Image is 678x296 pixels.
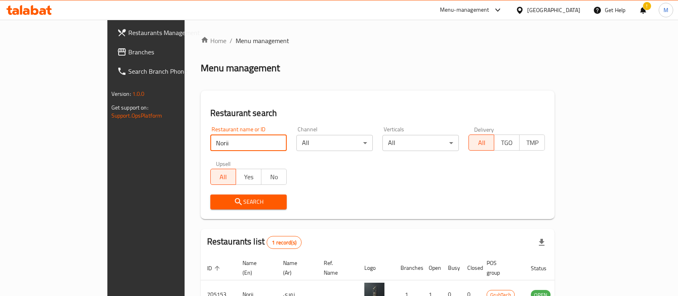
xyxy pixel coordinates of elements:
span: Get support on: [111,102,148,113]
input: Search for restaurant name or ID.. [210,135,287,151]
span: Menu management [236,36,289,46]
button: TMP [519,135,545,151]
span: Restaurants Management [128,28,214,37]
span: ID [207,263,222,273]
a: Branches [111,42,221,62]
nav: breadcrumb [201,36,555,46]
th: Busy [442,256,461,280]
span: TMP [523,137,542,149]
div: All [296,135,373,151]
span: All [214,171,233,183]
th: Open [422,256,442,280]
button: Yes [236,169,261,185]
button: TGO [494,135,520,151]
span: Yes [239,171,258,183]
span: TGO [497,137,516,149]
span: Branches [128,47,214,57]
div: Menu-management [440,5,489,15]
span: Ref. Name [324,258,348,277]
th: Closed [461,256,480,280]
a: Support.OpsPlatform [111,110,162,121]
th: Logo [358,256,394,280]
div: All [382,135,459,151]
span: Name (Ar) [283,258,308,277]
div: Total records count [267,236,302,249]
span: Search [217,197,280,207]
li: / [230,36,232,46]
h2: Menu management [201,62,280,75]
label: Upsell [216,161,231,166]
span: Status [531,263,557,273]
span: No [265,171,284,183]
h2: Restaurants list [207,236,302,249]
span: All [472,137,491,149]
span: Version: [111,89,131,99]
label: Delivery [474,126,494,132]
button: All [210,169,236,185]
span: M [664,6,668,14]
button: No [261,169,287,185]
span: 1.0.0 [132,89,145,99]
h2: Restaurant search [210,107,545,119]
button: Search [210,195,287,209]
div: Export file [532,233,551,252]
span: 1 record(s) [267,239,301,246]
a: Restaurants Management [111,23,221,42]
a: Search Branch Phone [111,62,221,81]
span: Name (En) [242,258,267,277]
span: Search Branch Phone [128,66,214,76]
span: POS group [487,258,515,277]
th: Branches [394,256,422,280]
div: [GEOGRAPHIC_DATA] [527,6,580,14]
button: All [468,135,494,151]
